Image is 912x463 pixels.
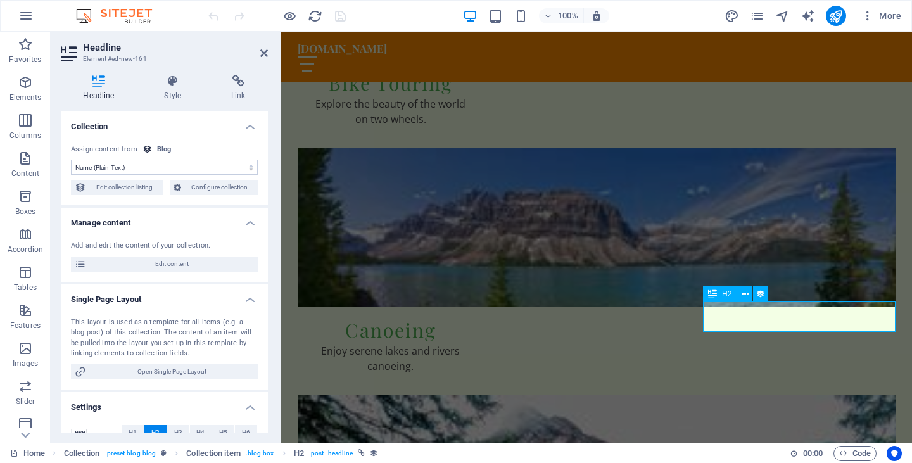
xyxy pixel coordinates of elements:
i: Design (Ctrl+Alt+Y) [725,9,739,23]
h4: Style [142,75,209,101]
nav: breadcrumb [64,446,379,461]
button: reload [307,8,322,23]
div: Assign content from [71,144,137,155]
span: Code [839,446,871,461]
p: Boxes [15,206,36,217]
span: Click to select. Double-click to edit [186,446,240,461]
button: publish [826,6,846,26]
div: This layout is used as a template for all items (e.g. a blog post) of this collection. The conten... [71,317,258,359]
p: Slider [16,396,35,407]
div: Add and edit the content of your collection. [71,241,258,251]
div: Blog [157,144,172,155]
button: H6 [235,425,257,440]
span: Click to select. Double-click to edit [294,446,304,461]
p: Tables [14,282,37,293]
span: . blog-box [246,446,274,461]
p: Content [11,168,39,179]
button: Code [833,446,877,461]
button: Click here to leave preview mode and continue editing [282,8,297,23]
i: Pages (Ctrl+Alt+S) [750,9,764,23]
button: pages [750,8,765,23]
span: H4 [196,425,205,440]
h4: Headline [61,75,142,101]
i: Navigator [775,9,790,23]
button: H1 [122,425,144,440]
span: H6 [242,425,250,440]
span: . preset-blog-blog [105,446,156,461]
h3: Element #ed-new-161 [83,53,243,65]
span: H5 [219,425,227,440]
label: Level [71,425,122,440]
h4: Link [209,75,268,101]
button: 100% [539,8,584,23]
p: Columns [9,130,41,141]
h4: Manage content [61,208,268,231]
p: Features [10,320,41,331]
span: H2 [722,290,731,298]
span: Click to select. Double-click to edit [64,446,100,461]
button: H2 [144,425,167,440]
i: AI Writer [801,9,815,23]
h4: Single Page Layout [61,284,268,307]
span: H3 [174,425,182,440]
button: Configure collection [170,180,258,195]
button: H5 [212,425,234,440]
span: Edit content [90,257,254,272]
i: This element is a customizable preset [161,450,167,457]
a: Click to cancel selection. Double-click to open Pages [10,446,45,461]
span: H2 [151,425,160,440]
h6: Session time [790,446,823,461]
p: Favorites [9,54,41,65]
span: Configure collection [185,180,255,195]
button: Edit content [71,257,258,272]
button: Edit collection listing [71,180,163,195]
button: H3 [167,425,189,440]
button: Usercentrics [887,446,902,461]
h6: 100% [558,8,578,23]
span: More [861,10,901,22]
i: This element is bound to a collection [370,449,378,457]
button: More [856,6,906,26]
button: navigator [775,8,790,23]
span: Edit collection listing [90,180,160,195]
h4: Collection [61,111,268,134]
button: H4 [190,425,212,440]
i: Publish [828,9,843,23]
span: Open Single Page Layout [90,364,254,379]
p: Elements [9,92,42,103]
h2: Headline [83,42,268,53]
span: H1 [129,425,137,440]
button: Open Single Page Layout [71,364,258,379]
span: : [812,448,814,458]
span: 00 00 [803,446,823,461]
button: design [725,8,740,23]
p: Accordion [8,244,43,255]
img: Editor Logo [73,8,168,23]
i: Reload page [308,9,322,23]
button: text_generator [801,8,816,23]
h4: Settings [61,392,268,415]
i: This element is linked [358,450,365,457]
span: . post--headline [309,446,353,461]
i: On resize automatically adjust zoom level to fit chosen device. [591,10,602,22]
p: Images [13,358,39,369]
